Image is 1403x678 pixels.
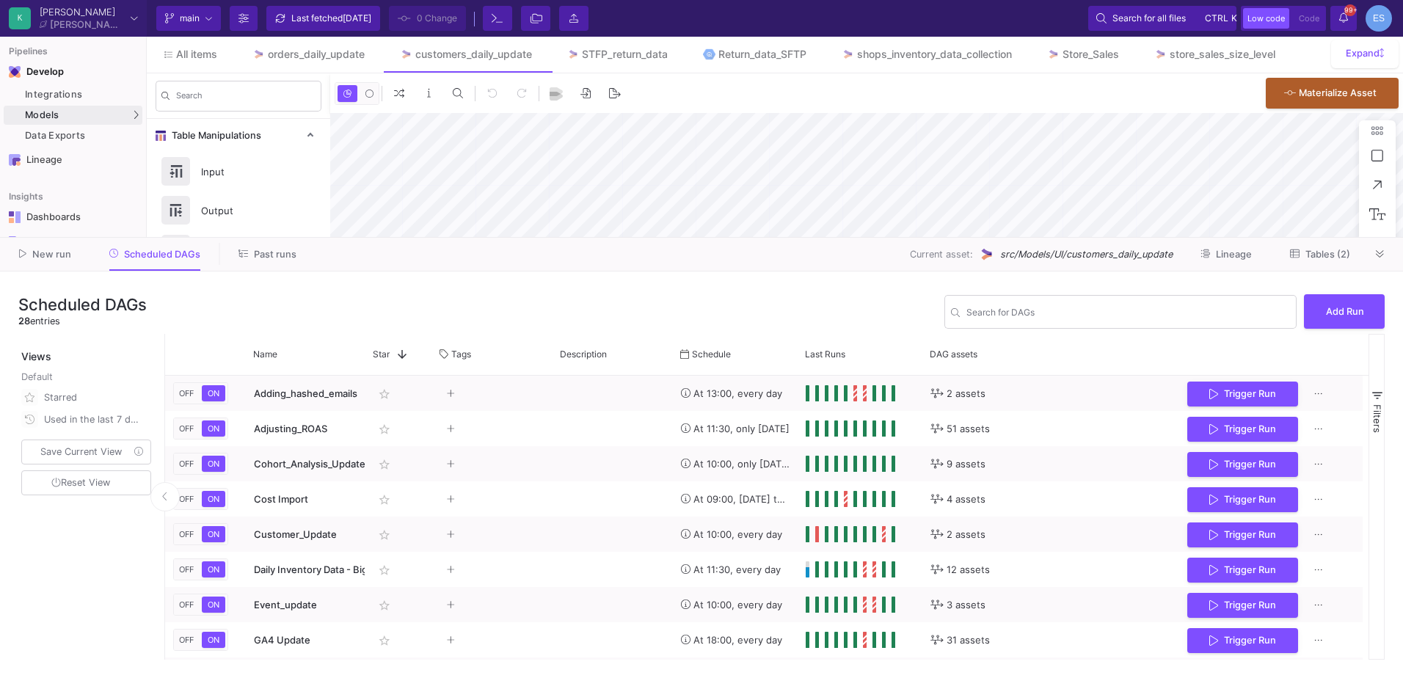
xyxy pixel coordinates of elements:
div: STFP_return_data [582,48,668,60]
span: Lineage [1216,249,1252,260]
button: OFF [176,526,197,542]
button: Trigger Run [1187,522,1298,548]
div: [PERSON_NAME] [40,7,125,17]
span: Adjusting_ROAS [254,423,327,434]
span: Customer_Update [254,528,337,540]
button: Reset View [21,470,151,496]
span: OFF [176,529,197,539]
button: Trigger Run [1187,417,1298,442]
span: Description [560,349,607,360]
mat-icon: star_border [376,526,393,544]
button: Input [147,152,330,191]
button: OFF [176,456,197,472]
span: Schedule [692,349,731,360]
span: Scheduled DAGs [124,249,200,260]
span: 2 assets [947,517,985,552]
div: Lineage [26,154,122,166]
button: Lineage [1183,243,1269,266]
div: shops_inventory_data_collection [857,48,1012,60]
span: 4 assets [947,482,985,517]
button: OFF [176,420,197,437]
div: K [9,7,31,29]
span: OFF [176,459,197,469]
button: Trigger Run [1187,487,1298,513]
img: Navigation icon [9,154,21,166]
span: 2 assets [947,376,985,411]
div: ES [1366,5,1392,32]
span: Cost Import [254,493,308,505]
div: Views [18,334,157,364]
a: Navigation iconLineage [4,148,142,172]
span: ON [205,494,222,504]
span: Trigger Run [1224,423,1276,434]
button: OFF [176,385,197,401]
div: Press SPACE to select this row. [165,446,1363,481]
span: Trigger Run [1224,564,1276,575]
span: Table Manipulations [166,130,261,142]
h3: Scheduled DAGs [18,295,147,314]
span: main [180,7,200,29]
mat-icon: star_border [376,491,393,508]
button: Scheduled DAGs [92,243,219,266]
span: Trigger Run [1224,635,1276,646]
span: [DATE] [343,12,371,23]
button: Output [147,191,330,230]
span: Save Current View [40,446,122,457]
button: Code [1294,8,1324,29]
span: Tags [451,349,471,360]
span: Models [25,109,59,121]
span: Past runs [254,249,296,260]
button: OFF [176,632,197,648]
span: ON [205,635,222,645]
button: Trigger Run [1187,628,1298,654]
a: Navigation iconWidgets [4,230,142,254]
span: Star [373,349,390,360]
button: ES [1361,5,1392,32]
span: src/Models/UI/customers_daily_update [1000,247,1173,261]
div: Used in the last 7 days [44,409,142,431]
div: Press SPACE to select this row. [165,481,1363,517]
span: Low code [1247,13,1285,23]
span: Daily Inventory Data - BigQuery [254,564,396,575]
input: Search... [966,309,1290,320]
span: Last Runs [805,349,845,360]
div: Last fetched [291,7,371,29]
button: OFF [176,561,197,577]
span: Search for all files [1112,7,1186,29]
span: ON [205,459,222,469]
div: Dashboards [26,211,122,223]
mat-icon: star_border [376,385,393,403]
img: Tab icon [252,48,265,61]
mat-expansion-panel-header: Navigation iconDevelop [4,60,142,84]
button: Materialize Asset [1266,78,1399,109]
span: Event_update [254,599,317,610]
button: ON [202,456,225,472]
mat-icon: star_border [376,561,393,579]
button: ON [202,597,225,613]
button: Search for all filesctrlk [1088,6,1236,31]
span: 99+ [1344,4,1356,16]
a: Navigation iconDashboards [4,205,142,229]
button: Trigger Run [1187,593,1298,619]
span: 31 assets [947,623,990,657]
mat-icon: star_border [376,420,393,438]
span: 9 assets [947,447,985,481]
span: New run [32,249,71,260]
button: Past runs [221,243,314,266]
div: At 10:00, every day [681,517,790,552]
mat-icon: star_border [376,597,393,614]
span: Filters [1371,404,1383,433]
button: ON [202,420,225,437]
div: Press SPACE to select this row. [165,517,1363,552]
div: At 10:00, every day [681,588,790,622]
div: At 11:30, only [DATE] [681,412,790,446]
span: 51 assets [947,412,990,446]
span: OFF [176,388,197,398]
button: Last fetched[DATE] [266,6,380,31]
span: ON [205,599,222,610]
button: Starred [18,387,154,409]
img: Tab icon [1047,48,1060,61]
span: GA4 Update [254,634,310,646]
span: Tables (2) [1305,249,1350,260]
span: 28 [18,316,30,327]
